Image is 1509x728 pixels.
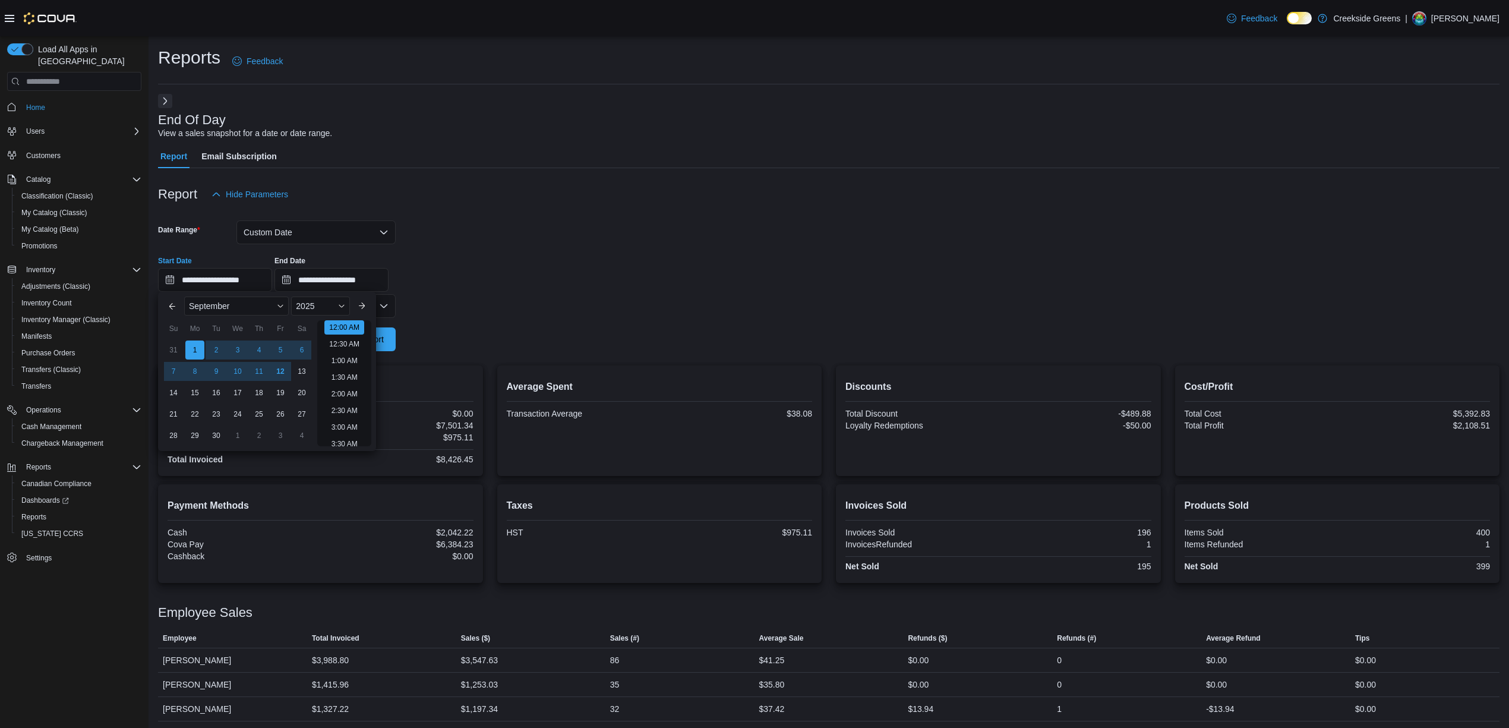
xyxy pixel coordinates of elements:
span: Reports [21,512,46,522]
a: Home [21,100,50,115]
a: My Catalog (Beta) [17,222,84,237]
button: Transfers (Classic) [12,361,146,378]
div: day-22 [185,405,204,424]
button: Purchase Orders [12,345,146,361]
div: day-15 [185,383,204,402]
div: September, 2025 [163,339,312,446]
div: day-23 [207,405,226,424]
span: Purchase Orders [17,346,141,360]
h2: Payment Methods [168,499,473,513]
div: day-8 [185,362,204,381]
a: Promotions [17,239,62,253]
div: day-6 [292,341,311,360]
h1: Reports [158,46,220,70]
span: Average Sale [759,634,804,643]
div: Pat McCaffrey [1412,11,1426,26]
div: Su [164,319,183,338]
button: Transfers [12,378,146,395]
span: Inventory Count [21,298,72,308]
div: 35 [610,677,620,692]
span: 2025 [296,301,314,311]
div: HST [507,528,657,537]
div: $41.25 [759,653,785,667]
button: Custom Date [236,220,396,244]
button: Users [21,124,49,138]
h2: Cost/Profit [1185,380,1491,394]
div: Th [250,319,269,338]
div: day-3 [228,341,247,360]
button: Canadian Compliance [12,475,146,492]
div: day-13 [292,362,311,381]
span: Canadian Compliance [21,479,91,489]
span: Sales (#) [610,634,639,643]
p: [PERSON_NAME] [1431,11,1499,26]
a: Customers [21,149,65,163]
a: Purchase Orders [17,346,80,360]
div: day-10 [228,362,247,381]
span: Employee [163,634,197,643]
div: day-27 [292,405,311,424]
div: $1,253.03 [461,677,498,692]
div: Items Refunded [1185,540,1335,549]
button: [US_STATE] CCRS [12,525,146,542]
div: $37.42 [759,702,785,716]
span: Users [26,127,45,136]
button: Inventory Count [12,295,146,311]
ul: Time [317,320,371,446]
span: Inventory Manager (Classic) [17,313,141,327]
button: Next [158,94,172,108]
span: Customers [21,148,141,163]
span: Average Refund [1206,634,1261,643]
h3: Employee Sales [158,606,252,620]
button: Classification (Classic) [12,188,146,204]
div: 196 [1000,528,1151,537]
div: $2,042.22 [323,528,473,537]
button: Inventory [21,263,60,277]
div: Tu [207,319,226,338]
a: Adjustments (Classic) [17,279,95,294]
span: Reports [26,462,51,472]
button: Users [2,123,146,140]
div: day-2 [250,426,269,445]
span: Email Subscription [201,144,277,168]
span: My Catalog (Classic) [21,208,87,218]
div: Fr [271,319,290,338]
span: Promotions [21,241,58,251]
span: Dashboards [21,496,69,505]
div: -$13.94 [1206,702,1234,716]
span: Home [21,99,141,114]
span: My Catalog (Beta) [21,225,79,234]
div: Cova Pay [168,540,318,549]
span: Reports [17,510,141,524]
span: Home [26,103,45,112]
a: Transfers [17,379,56,393]
a: My Catalog (Classic) [17,206,92,220]
button: Operations [2,402,146,418]
div: $0.00 [908,677,929,692]
button: My Catalog (Beta) [12,221,146,238]
span: Dark Mode [1287,24,1287,25]
span: Inventory Manager (Classic) [21,315,111,324]
a: Transfers (Classic) [17,363,86,377]
div: $0.00 [1206,653,1227,667]
div: Invoices Sold [845,528,996,537]
div: day-4 [250,341,269,360]
div: $1,327.22 [312,702,349,716]
div: day-5 [271,341,290,360]
div: 400 [1340,528,1490,537]
li: 1:00 AM [327,354,362,368]
span: Inventory [26,265,55,275]
div: day-1 [228,426,247,445]
button: Operations [21,403,66,417]
button: Reports [2,459,146,475]
div: 195 [1000,562,1151,571]
div: day-24 [228,405,247,424]
div: $975.11 [662,528,812,537]
label: Date Range [158,225,200,235]
div: $3,988.80 [312,653,349,667]
div: Items Sold [1185,528,1335,537]
a: Chargeback Management [17,436,108,450]
h2: Taxes [507,499,813,513]
div: $0.00 [908,653,929,667]
div: -$489.88 [1000,409,1151,418]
